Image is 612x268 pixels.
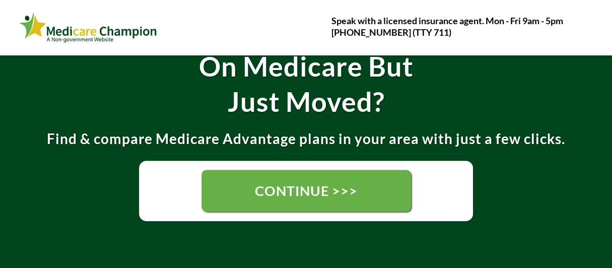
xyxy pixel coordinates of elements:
[201,170,411,212] a: CONTINUE >>>
[199,50,414,83] strong: On Medicare But
[255,182,358,199] span: CONTINUE >>>
[228,85,385,118] strong: Just Moved?
[331,27,451,38] strong: [PHONE_NUMBER] (TTY 711)
[331,15,563,26] strong: Speak with a licensed insurance agent. Mon - Fri 9am - 5pm
[47,130,565,147] strong: Find & compare Medicare Advantage plans in your area with just a few clicks.
[19,11,158,45] img: Webinar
